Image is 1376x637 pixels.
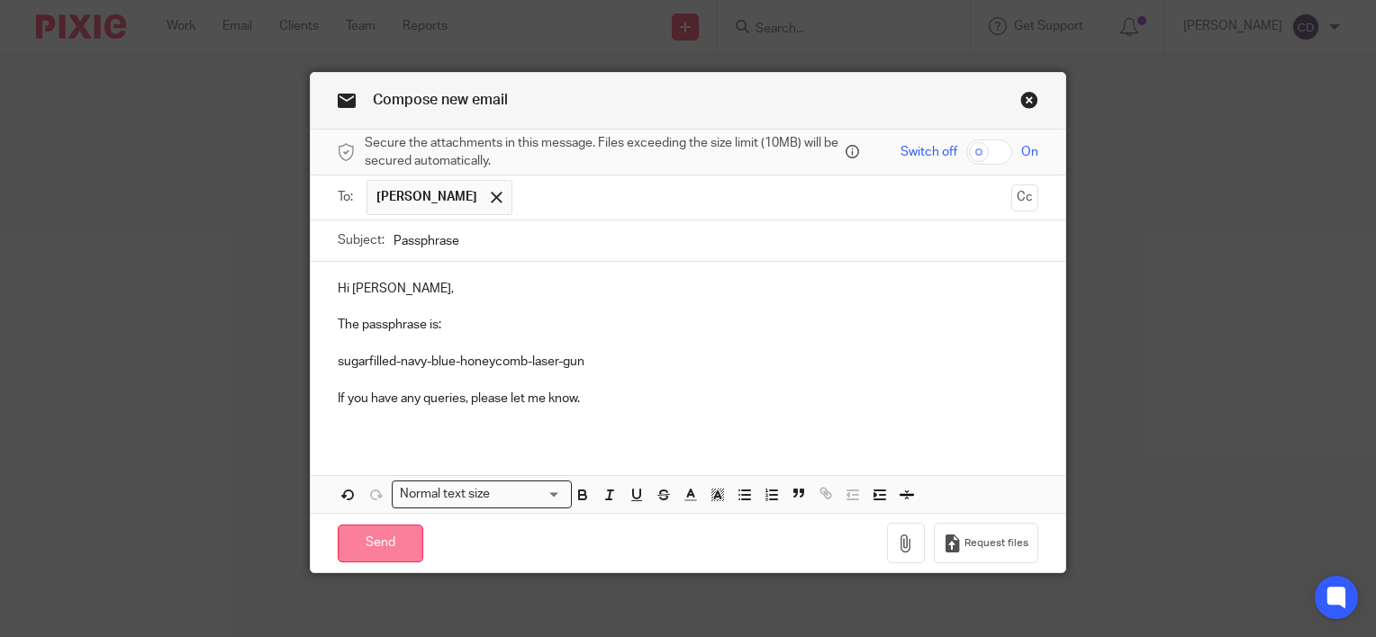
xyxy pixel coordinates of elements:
[396,485,494,504] span: Normal text size
[338,390,1038,408] p: If you have any queries, please let me know.
[338,316,1038,334] p: The passphrase is:
[376,188,477,206] span: [PERSON_NAME]
[901,143,957,161] span: Switch off
[1021,143,1038,161] span: On
[338,525,423,563] input: Send
[964,536,1028,551] span: Request files
[1011,184,1038,211] button: Cc
[338,188,358,206] label: To:
[338,353,1038,371] p: sugarfilled-navy-blue-honeycomb-laser-gun
[496,485,561,504] input: Search for option
[338,231,385,249] label: Subject:
[338,280,1038,298] p: Hi [PERSON_NAME],
[1020,91,1038,115] a: Close this dialog window
[934,523,1038,563] button: Request files
[365,134,841,171] span: Secure the attachments in this message. Files exceeding the size limit (10MB) will be secured aut...
[373,93,508,107] span: Compose new email
[392,480,572,508] div: Search for option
